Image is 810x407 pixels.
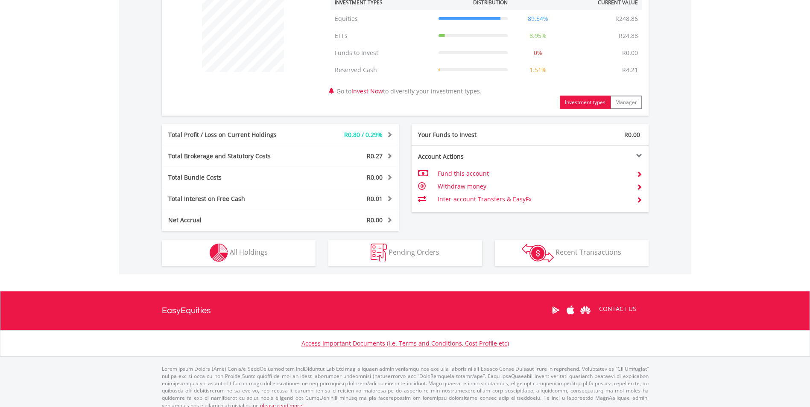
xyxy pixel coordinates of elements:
span: R0.00 [367,173,383,181]
div: Your Funds to Invest [412,131,530,139]
td: R0.00 [618,44,642,61]
a: Google Play [548,297,563,323]
td: R4.21 [618,61,642,78]
span: Pending Orders [389,247,439,257]
td: Reserved Cash [330,61,434,78]
span: All Holdings [230,247,268,257]
td: R24.88 [614,27,642,44]
button: Recent Transactions [495,240,649,266]
span: R0.00 [367,216,383,224]
a: EasyEquities [162,291,211,330]
span: R0.80 / 0.29% [344,131,383,139]
a: Access Important Documents (i.e. Terms and Conditions, Cost Profile etc) [301,339,509,347]
td: 89.54% [512,10,564,27]
a: Huawei [578,297,593,323]
img: pending_instructions-wht.png [371,244,387,262]
button: All Holdings [162,240,316,266]
span: R0.00 [624,131,640,139]
div: Account Actions [412,152,530,161]
td: 8.95% [512,27,564,44]
td: ETFs [330,27,434,44]
div: Total Interest on Free Cash [162,195,300,203]
td: R248.86 [611,10,642,27]
span: R0.27 [367,152,383,160]
a: Apple [563,297,578,323]
td: Inter-account Transfers & EasyFx [438,193,629,206]
span: Recent Transactions [556,247,621,257]
div: Net Accrual [162,216,300,224]
span: R0.01 [367,195,383,203]
td: 0% [512,44,564,61]
img: holdings-wht.png [210,244,228,262]
td: 1.51% [512,61,564,78]
div: Total Profit / Loss on Current Holdings [162,131,300,139]
a: Invest Now [351,87,383,95]
td: Withdraw money [438,180,629,193]
td: Fund this account [438,167,629,180]
div: Total Brokerage and Statutory Costs [162,152,300,160]
button: Investment types [560,96,611,109]
td: Equities [330,10,434,27]
button: Pending Orders [328,240,482,266]
td: Funds to Invest [330,44,434,61]
a: CONTACT US [593,297,642,321]
img: transactions-zar-wht.png [522,244,554,262]
div: Total Bundle Costs [162,173,300,182]
button: Manager [610,96,642,109]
